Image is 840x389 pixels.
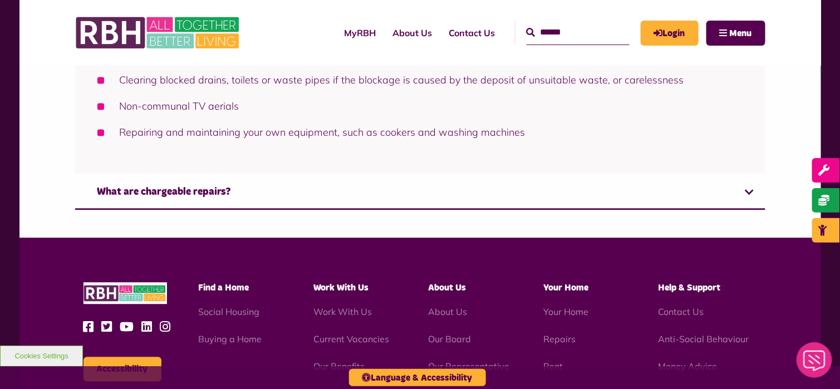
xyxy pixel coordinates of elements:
[97,72,743,87] li: Clearing blocked drains, toilets or waste pipes if the blockage is caused by the deposit of unsui...
[659,283,721,292] span: Help & Support
[198,283,249,292] span: Find a Home
[543,361,563,372] a: Rent
[543,306,588,317] a: Your Home
[428,283,466,292] span: About Us
[97,99,743,114] li: Non-communal TV aerials
[336,18,385,48] a: MyRBH
[428,333,471,344] a: Our Board
[313,283,369,292] span: Work With Us
[313,306,372,317] a: Work With Us
[428,306,467,317] a: About Us
[441,18,504,48] a: Contact Us
[83,357,161,381] button: Accessibility
[790,339,840,389] iframe: Netcall Web Assistant for live chat
[385,18,441,48] a: About Us
[83,282,167,304] img: RBH
[659,361,718,372] a: Money Advice
[97,125,743,140] li: Repairing and maintaining your own equipment, such as cookers and washing machines
[730,29,752,38] span: Menu
[659,333,749,344] a: Anti-Social Behaviour
[313,333,389,344] a: Current Vacancies
[543,333,576,344] a: Repairs
[706,21,765,46] button: Navigation
[75,176,765,210] a: What are chargeable repairs?
[198,306,259,317] a: Social Housing - open in a new tab
[313,361,365,372] a: Our Benefits
[543,283,588,292] span: Your Home
[527,21,630,45] input: Search
[641,21,699,46] a: MyRBH
[198,333,262,344] a: Buying a Home
[75,11,242,55] img: RBH
[349,369,486,386] button: Language & Accessibility
[428,361,509,385] a: Our Representative Body
[659,306,704,317] a: Contact Us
